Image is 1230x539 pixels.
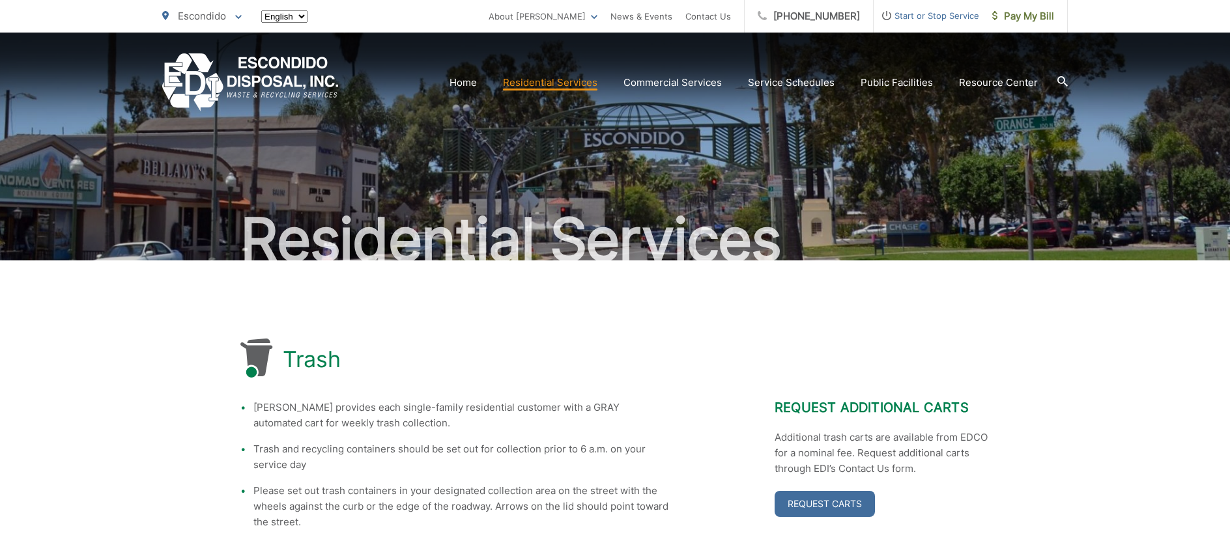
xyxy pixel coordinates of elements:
select: Select a language [261,10,307,23]
a: Home [450,75,477,90]
a: About [PERSON_NAME] [489,8,597,24]
a: Service Schedules [748,75,835,90]
a: Request Carts [775,491,875,517]
p: Additional trash carts are available from EDCO for a nominal fee. Request additional carts throug... [775,430,990,477]
a: EDCD logo. Return to the homepage. [162,53,339,111]
h2: Request Additional Carts [775,400,990,415]
h2: Residential Services [162,207,1068,272]
h1: Trash [283,346,341,372]
a: Commercial Services [623,75,722,90]
a: Public Facilities [861,75,933,90]
a: News & Events [610,8,672,24]
li: Trash and recycling containers should be set out for collection prior to 6 a.m. on your service day [253,441,670,473]
li: [PERSON_NAME] provides each single-family residential customer with a GRAY automated cart for wee... [253,400,670,431]
a: Residential Services [503,75,597,90]
span: Escondido [178,10,226,22]
a: Resource Center [959,75,1038,90]
span: Pay My Bill [992,8,1054,24]
a: Contact Us [685,8,731,24]
li: Please set out trash containers in your designated collection area on the street with the wheels ... [253,483,670,530]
